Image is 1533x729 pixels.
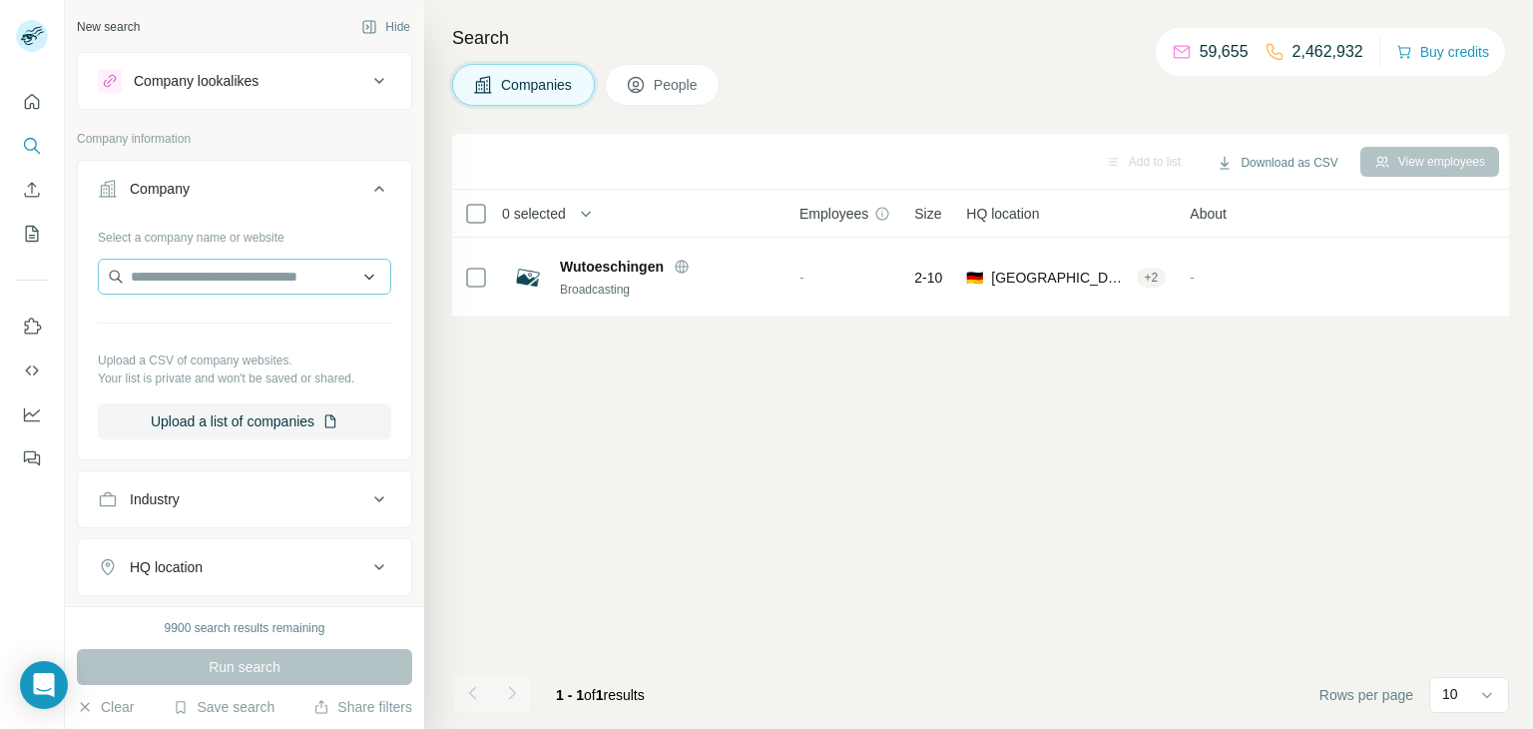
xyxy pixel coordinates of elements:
[78,165,411,221] button: Company
[560,281,775,299] div: Broadcasting
[966,204,1039,224] span: HQ location
[966,268,983,288] span: 🇩🇪
[98,369,391,387] p: Your list is private and won't be saved or shared.
[173,697,274,717] button: Save search
[134,71,258,91] div: Company lookalikes
[991,268,1128,288] span: [GEOGRAPHIC_DATA], Wutöschingen
[914,204,941,224] span: Size
[501,75,574,95] span: Companies
[78,475,411,523] button: Industry
[77,130,412,148] p: Company information
[16,172,48,208] button: Enrich CSV
[1292,40,1363,64] p: 2,462,932
[502,204,566,224] span: 0 selected
[16,216,48,252] button: My lists
[1137,269,1167,287] div: + 2
[654,75,700,95] span: People
[556,687,584,703] span: 1 - 1
[130,557,203,577] div: HQ location
[556,687,645,703] span: results
[512,262,544,294] img: Logo of Wutoeschingen
[130,489,180,509] div: Industry
[560,257,664,277] span: Wutoeschingen
[16,84,48,120] button: Quick start
[130,179,190,199] div: Company
[347,12,424,42] button: Hide
[77,18,140,36] div: New search
[1190,270,1195,286] span: -
[799,270,804,286] span: -
[1396,38,1489,66] button: Buy credits
[452,24,1509,52] h4: Search
[78,57,411,105] button: Company lookalikes
[1203,148,1351,178] button: Download as CSV
[1200,40,1249,64] p: 59,655
[20,661,68,709] div: Open Intercom Messenger
[16,353,48,388] button: Use Surfe API
[98,403,391,439] button: Upload a list of companies
[596,687,604,703] span: 1
[313,697,412,717] button: Share filters
[914,268,942,288] span: 2-10
[1442,684,1458,704] p: 10
[78,543,411,591] button: HQ location
[16,309,48,345] button: Use Surfe on LinkedIn
[16,396,48,432] button: Dashboard
[16,128,48,164] button: Search
[1190,204,1227,224] span: About
[98,352,391,369] p: Upload a CSV of company websites.
[98,221,391,247] div: Select a company name or website
[584,687,596,703] span: of
[16,440,48,476] button: Feedback
[1319,685,1413,705] span: Rows per page
[165,619,325,637] div: 9900 search results remaining
[77,697,134,717] button: Clear
[799,204,868,224] span: Employees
